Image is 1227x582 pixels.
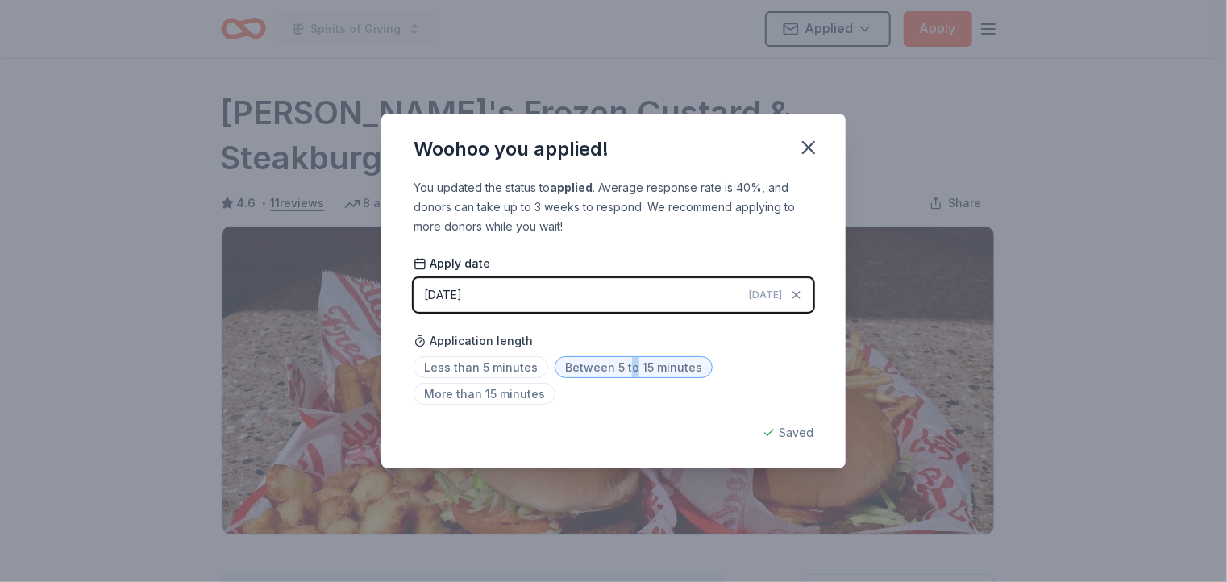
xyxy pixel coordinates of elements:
span: Apply date [414,256,490,272]
span: More than 15 minutes [414,383,555,405]
div: [DATE] [424,285,462,305]
span: [DATE] [749,289,782,301]
div: You updated the status to . Average response rate is 40%, and donors can take up to 3 weeks to re... [414,178,813,236]
button: [DATE][DATE] [414,278,813,312]
span: Application length [414,331,533,351]
span: Less than 5 minutes [414,356,548,378]
b: applied [550,181,593,194]
div: Woohoo you applied! [414,136,609,162]
span: Between 5 to 15 minutes [555,356,713,378]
